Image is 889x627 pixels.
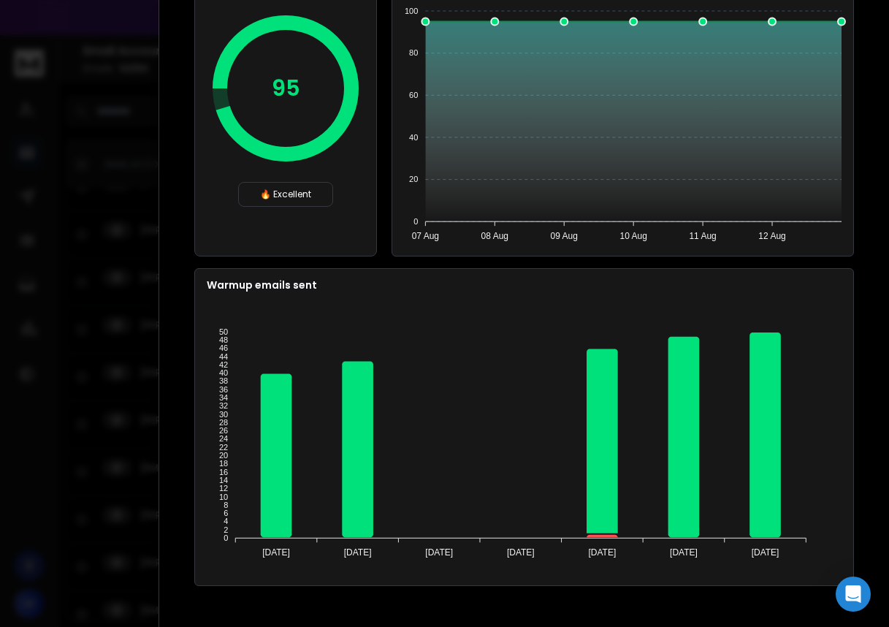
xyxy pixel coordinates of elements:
tspan: 42 [219,360,228,369]
tspan: 07 Aug [412,231,439,241]
tspan: 28 [219,418,228,427]
tspan: 24 [219,434,228,443]
tspan: 4 [224,517,228,525]
tspan: 30 [219,410,228,419]
tspan: 20 [219,451,228,460]
p: 95 [272,75,300,102]
tspan: 2 [224,525,228,534]
tspan: 08 Aug [481,231,508,241]
tspan: 0 [413,217,418,226]
tspan: 46 [219,343,228,352]
tspan: 22 [219,443,228,452]
tspan: [DATE] [752,547,779,558]
tspan: 18 [219,459,228,468]
tspan: 26 [219,426,228,435]
tspan: 60 [409,91,418,99]
tspan: 12 Aug [758,231,785,241]
tspan: 10 [219,493,228,501]
tspan: 11 Aug [689,231,716,241]
tspan: 8 [224,501,228,509]
tspan: [DATE] [588,547,616,558]
tspan: 10 Aug [619,231,646,241]
p: Warmup emails sent [207,278,842,292]
tspan: 34 [219,393,228,402]
tspan: [DATE] [507,547,535,558]
tspan: 12 [219,484,228,493]
tspan: [DATE] [425,547,453,558]
tspan: 40 [219,368,228,377]
tspan: 50 [219,327,228,336]
tspan: 16 [219,468,228,476]
tspan: 32 [219,401,228,410]
tspan: 36 [219,385,228,394]
tspan: 80 [409,48,418,57]
div: 🔥 Excellent [238,182,333,207]
tspan: 09 Aug [551,231,578,241]
tspan: [DATE] [344,547,372,558]
div: Open Intercom Messenger [836,577,871,612]
tspan: [DATE] [670,547,698,558]
tspan: 44 [219,352,228,361]
tspan: 6 [224,509,228,517]
tspan: 100 [405,7,418,15]
tspan: 48 [219,335,228,344]
tspan: 0 [224,533,228,542]
tspan: 14 [219,476,228,484]
tspan: [DATE] [262,547,290,558]
tspan: 38 [219,376,228,385]
tspan: 40 [409,133,418,142]
tspan: 20 [409,175,418,183]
